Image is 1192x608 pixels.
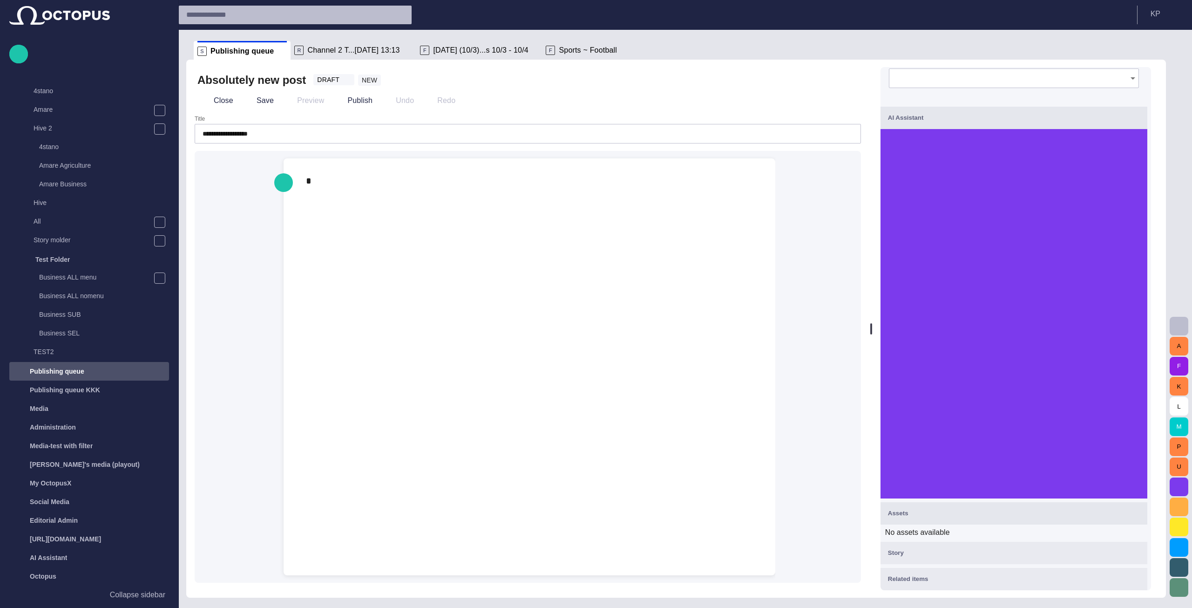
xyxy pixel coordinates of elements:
[30,441,93,451] p: Media-test with filter
[110,589,165,601] p: Collapse sidebar
[39,273,154,282] p: Business ALL menu
[30,497,69,506] p: Social Media
[542,41,634,60] div: FSports ~ Football
[9,362,169,381] div: Publishing queue
[20,138,169,157] div: 4stano
[880,502,1147,525] button: Assets
[416,41,542,60] div: F[DATE] (10/3)...s 10/3 - 10/4
[15,120,169,194] div: Hive 24stanoAmare AgricultureAmare Business
[9,530,169,548] div: [URL][DOMAIN_NAME]
[20,157,169,176] div: Amare Agriculture
[197,73,306,88] h2: Absolutely new post
[15,194,169,213] div: Hive
[30,404,48,413] p: Media
[880,525,1147,538] p: No assets available
[39,161,169,170] p: Amare Agriculture
[30,553,67,562] p: AI Assistant
[30,478,71,488] p: My OctopusX
[15,101,169,120] div: Amare
[313,74,354,85] button: DRAFT
[362,75,377,85] span: NEW
[9,455,169,474] div: [PERSON_NAME]'s media (playout)
[34,217,154,226] p: All
[1170,357,1188,376] button: F
[888,575,928,582] span: Related items
[880,568,1147,590] button: Related items
[559,46,617,55] span: Sports ~ Football
[888,549,904,556] span: Story
[1170,377,1188,396] button: K
[35,255,70,264] p: Test Folder
[20,287,169,306] div: Business ALL nomenu
[30,534,101,544] p: [URL][DOMAIN_NAME]
[1170,397,1188,416] button: L
[15,82,169,101] div: 4stano
[20,269,169,287] div: Business ALL menu
[331,92,376,109] button: Publish
[34,123,154,133] p: Hive 2
[9,567,169,586] div: Octopus
[30,367,84,376] p: Publishing queue
[1170,437,1188,456] button: P
[197,47,207,56] p: S
[307,46,400,55] span: Channel 2 T...[DATE] 13:13
[15,232,169,250] div: Story molder
[1126,72,1139,85] button: Open
[30,385,100,395] p: Publishing queue KKK
[888,510,908,517] span: Assets
[9,548,169,567] div: AI Assistant
[1151,8,1160,20] p: K P
[20,325,169,343] div: Business SEL
[880,107,1147,129] button: AI Assistant
[291,41,416,60] div: RChannel 2 T...[DATE] 13:13
[1170,458,1188,476] button: U
[9,399,169,418] div: Media
[30,460,140,469] p: [PERSON_NAME]'s media (playout)
[34,105,154,114] p: Amare
[39,291,169,301] p: Business ALL nomenu
[39,142,169,151] p: 4stano
[34,86,169,96] p: 4stano
[317,75,339,84] span: DRAFT
[880,129,1147,499] iframe: AI Assistant
[30,572,56,581] p: Octopus
[197,92,237,109] button: Close
[20,176,169,194] div: Amare Business
[1170,337,1188,355] button: A
[39,328,169,338] p: Business SEL
[1143,6,1186,22] button: KP
[30,423,76,432] p: Administration
[433,46,528,55] span: [DATE] (10/3)...s 10/3 - 10/4
[39,179,169,189] p: Amare Business
[420,46,429,55] p: F
[1170,417,1188,436] button: M
[34,198,169,207] p: Hive
[30,516,78,525] p: Editorial Admin
[546,46,555,55] p: F
[39,310,169,319] p: Business SUB
[15,213,169,232] div: All
[889,59,915,67] label: Blokhaken
[34,347,169,356] p: TEST2
[34,235,154,245] p: Story molder
[15,343,169,362] div: TEST2
[880,542,1147,564] button: Story
[9,586,169,604] button: Collapse sidebar
[20,306,169,325] div: Business SUB
[240,92,277,109] button: Save
[294,46,304,55] p: R
[9,6,110,25] img: Octopus News Room
[210,47,274,56] span: Publishing queue
[194,41,291,60] div: SPublishing queue
[9,437,169,455] div: Media-test with filter
[888,114,924,121] span: AI Assistant
[195,115,205,123] label: Title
